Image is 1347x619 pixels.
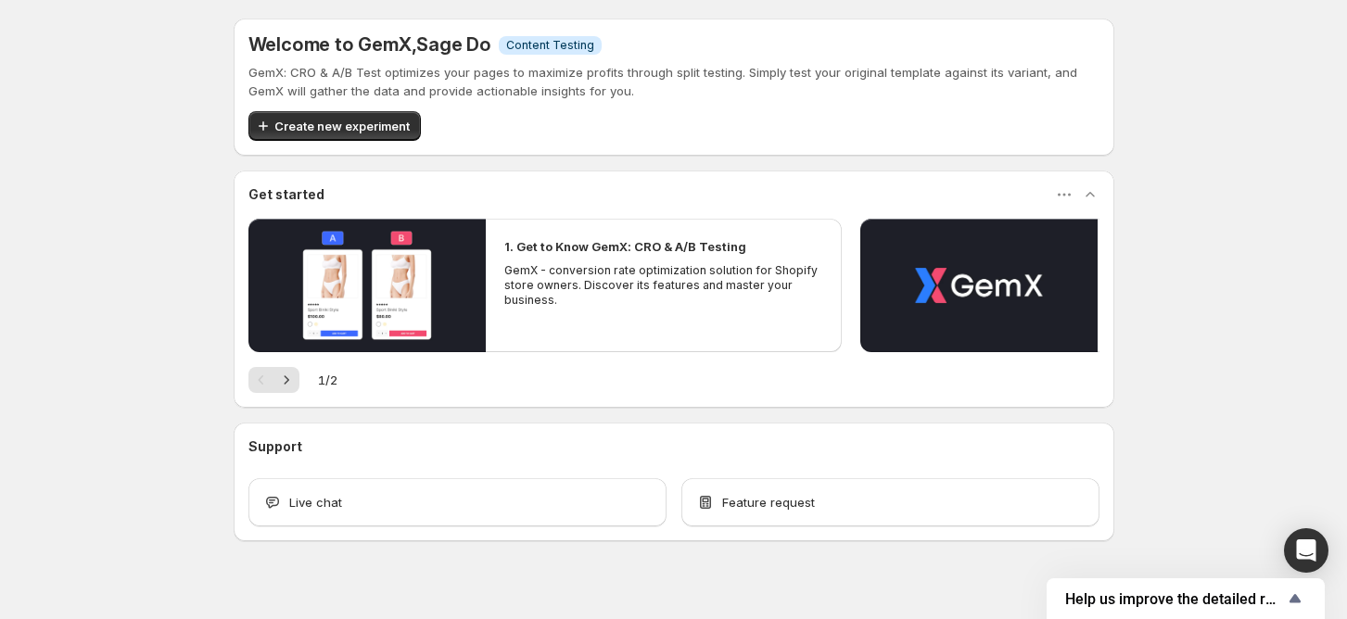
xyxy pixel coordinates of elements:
p: GemX - conversion rate optimization solution for Shopify store owners. Discover its features and ... [504,263,823,308]
span: 1 / 2 [318,371,337,389]
h3: Get started [248,185,324,204]
span: Create new experiment [274,117,410,135]
nav: Pagination [248,367,299,393]
h2: 1. Get to Know GemX: CRO & A/B Testing [504,237,746,256]
button: Play video [248,219,486,352]
button: Show survey - Help us improve the detailed report for A/B campaigns [1065,587,1306,610]
button: Next [273,367,299,393]
button: Create new experiment [248,111,421,141]
button: Play video [860,219,1098,352]
p: GemX: CRO & A/B Test optimizes your pages to maximize profits through split testing. Simply test ... [248,63,1099,100]
span: , Sage Do [412,33,491,56]
h3: Support [248,437,302,456]
h5: Welcome to GemX [248,33,491,56]
span: Feature request [722,493,815,512]
div: Open Intercom Messenger [1284,528,1328,573]
span: Content Testing [506,38,594,53]
span: Live chat [289,493,342,512]
span: Help us improve the detailed report for A/B campaigns [1065,590,1284,608]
